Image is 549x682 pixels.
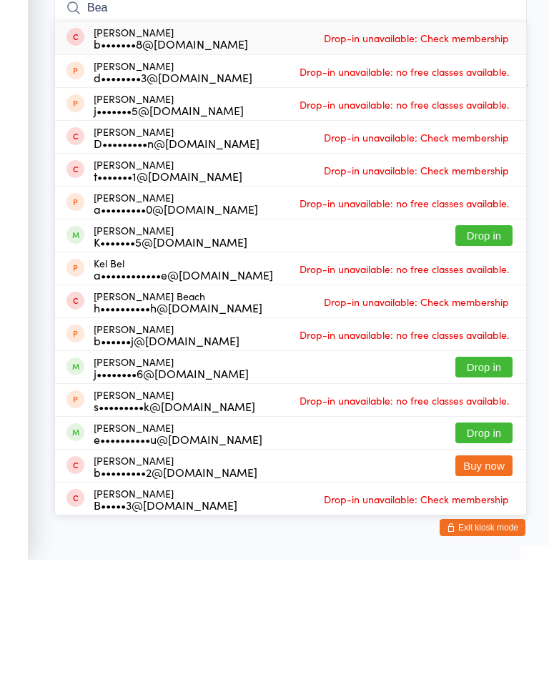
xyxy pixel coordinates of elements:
button: Drop in [455,347,513,368]
span: Drop-in unavailable: no free classes available. [296,216,513,237]
div: [PERSON_NAME] [94,182,252,205]
span: Gym [54,79,527,94]
div: [PERSON_NAME] [94,610,237,633]
div: t•••••••1@[DOMAIN_NAME] [94,292,242,304]
div: Kel Bel [94,380,273,402]
div: [PERSON_NAME] [94,149,248,172]
div: [PERSON_NAME] [94,577,257,600]
div: [PERSON_NAME] [94,445,239,468]
span: [PERSON_NAME] [54,65,505,79]
button: Drop in [455,479,513,500]
div: a••••••••••••e@[DOMAIN_NAME] [94,391,273,402]
span: Drop-in unavailable: no free classes available. [296,446,513,468]
div: h••••••••••h@[DOMAIN_NAME] [94,424,262,435]
div: a•••••••••0@[DOMAIN_NAME] [94,325,258,337]
div: [PERSON_NAME] [94,281,242,304]
span: [DATE] 6:00pm [54,51,505,65]
div: [PERSON_NAME] [94,511,255,534]
div: [PERSON_NAME] [94,314,258,337]
button: Buy now [455,578,513,598]
div: j•••••••5@[DOMAIN_NAME] [94,227,244,238]
span: Drop-in unavailable: no free classes available. [296,183,513,204]
div: K•••••••5@[DOMAIN_NAME] [94,358,247,370]
div: b•••••••••2@[DOMAIN_NAME] [94,588,257,600]
h2: Mixed Muay Thai Clas… Check-in [54,20,527,44]
span: Drop-in unavailable: Check membership [320,611,513,632]
span: Drop-in unavailable: no free classes available. [296,512,513,533]
span: Drop-in unavailable: Check membership [320,149,513,171]
span: Drop-in unavailable: Check membership [320,413,513,435]
div: B•••••3@[DOMAIN_NAME] [94,621,237,633]
div: b•••••••8@[DOMAIN_NAME] [94,160,248,172]
div: e••••••••••u@[DOMAIN_NAME] [94,555,262,567]
span: Drop-in unavailable: no free classes available. [296,315,513,336]
span: Drop-in unavailable: no free classes available. [296,380,513,402]
div: [PERSON_NAME] [94,248,259,271]
div: [PERSON_NAME] [94,215,244,238]
div: [PERSON_NAME] [94,347,247,370]
div: [PERSON_NAME] Beach [94,412,262,435]
div: b••••••j@[DOMAIN_NAME] [94,457,239,468]
div: s•••••••••k@[DOMAIN_NAME] [94,523,255,534]
div: d••••••••3@[DOMAIN_NAME] [94,194,252,205]
div: [PERSON_NAME] [94,544,262,567]
button: Drop in [455,545,513,565]
div: j••••••••6@[DOMAIN_NAME] [94,490,249,501]
input: Search [54,114,527,147]
div: [PERSON_NAME] [94,478,249,501]
button: Exit kiosk mode [440,641,525,658]
span: Drop-in unavailable: Check membership [320,249,513,270]
div: D•••••••••n@[DOMAIN_NAME] [94,260,259,271]
span: Drop-in unavailable: Check membership [320,282,513,303]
